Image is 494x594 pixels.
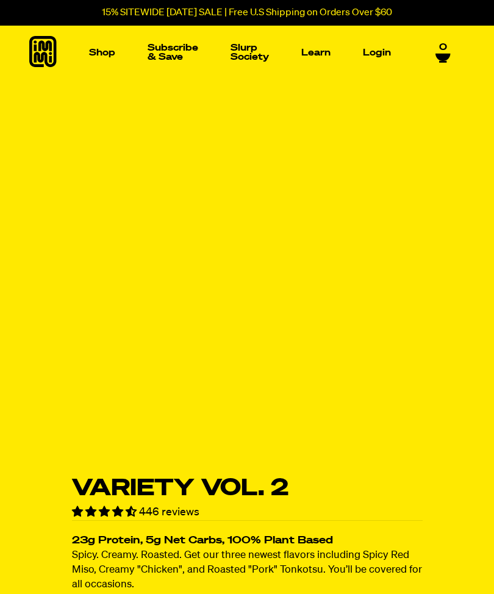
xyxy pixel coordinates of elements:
[72,507,139,518] span: 4.70 stars
[102,7,392,18] p: 15% SITEWIDE [DATE] SALE | Free U.S Shipping on Orders Over $60
[72,536,423,546] h2: 23g Protein, 5g Net Carbs, 100% Plant Based
[84,26,396,79] nav: Main navigation
[139,507,199,518] span: 446 reviews
[226,38,274,66] a: Slurp Society
[296,43,335,62] a: Learn
[439,42,447,53] span: 0
[435,42,451,63] a: 0
[143,38,203,66] a: Subscribe & Save
[72,549,423,593] p: Spicy. Creamy. Roasted. Get our three newest flavors including Spicy Red Miso, Creamy "Chicken", ...
[358,43,396,62] a: Login
[72,477,423,500] h1: Variety Vol. 2
[84,43,120,62] a: Shop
